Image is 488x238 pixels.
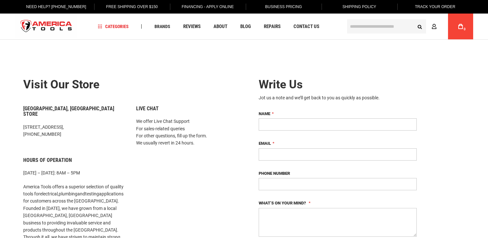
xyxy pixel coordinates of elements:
a: Reviews [180,22,204,31]
h2: Visit our store [23,78,239,91]
h6: [GEOGRAPHIC_DATA], [GEOGRAPHIC_DATA] Store [23,106,126,117]
a: testing [85,191,99,196]
a: About [211,22,230,31]
span: Reviews [183,24,201,29]
a: Categories [95,22,132,31]
span: What’s on your mind? [259,201,306,205]
span: Brands [154,24,170,29]
span: Blog [240,24,251,29]
span: Name [259,111,270,116]
a: Repairs [261,22,284,31]
span: Write Us [259,78,303,91]
h6: Live Chat [136,106,239,112]
span: 0 [464,27,466,31]
img: America Tools [15,15,78,39]
span: Repairs [264,24,281,29]
span: Shipping Policy [343,5,376,9]
h6: Hours of Operation [23,157,126,163]
a: plumbing [59,191,77,196]
p: We offer Live Chat Support For sales-related queries For other questions, fill up the form. We us... [136,118,239,147]
p: [STREET_ADDRESS], [PHONE_NUMBER] [23,124,126,138]
a: Brands [152,22,173,31]
a: electrical [40,191,58,196]
span: Categories [98,24,129,29]
p: [DATE] – [DATE]: 8AM – 5PM [23,169,126,176]
div: Jot us a note and we’ll get back to you as quickly as possible. [259,94,417,101]
span: About [214,24,227,29]
a: store logo [15,15,78,39]
a: Contact Us [291,22,322,31]
span: Phone Number [259,171,290,176]
a: 0 [454,14,467,39]
button: Search [414,20,426,33]
a: Blog [237,22,254,31]
span: Email [259,141,271,146]
span: Contact Us [294,24,319,29]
